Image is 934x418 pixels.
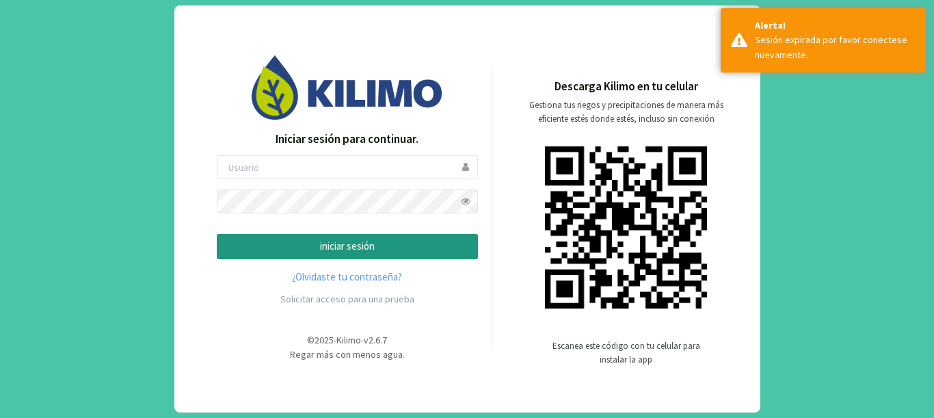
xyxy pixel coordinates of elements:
span: - [361,334,364,346]
img: qr code [545,146,707,309]
span: Kilimo [336,334,361,346]
span: 2025 [315,334,334,346]
p: Escanea este código con tu celular para instalar la app [551,339,702,367]
p: Gestiona tus riegos y precipitaciones de manera más eficiente estés donde estés, incluso sin cone... [521,99,732,126]
span: © [307,334,315,346]
p: iniciar sesión [228,239,466,254]
span: v2.6.7 [364,334,387,346]
button: iniciar sesión [217,234,478,259]
a: Solicitar acceso para una prueba [280,293,414,305]
div: Sesión expirada por favor conectese nuevamente. [755,33,916,62]
div: Alerta! [755,18,916,33]
a: ¿Olvidaste tu contraseña? [217,270,478,285]
input: Usuario [217,155,478,179]
span: - [334,334,336,346]
span: Regar más con menos agua. [290,348,405,361]
img: Image [252,55,443,119]
p: Iniciar sesión para continuar. [217,131,478,148]
p: Descarga Kilimo en tu celular [555,78,698,96]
